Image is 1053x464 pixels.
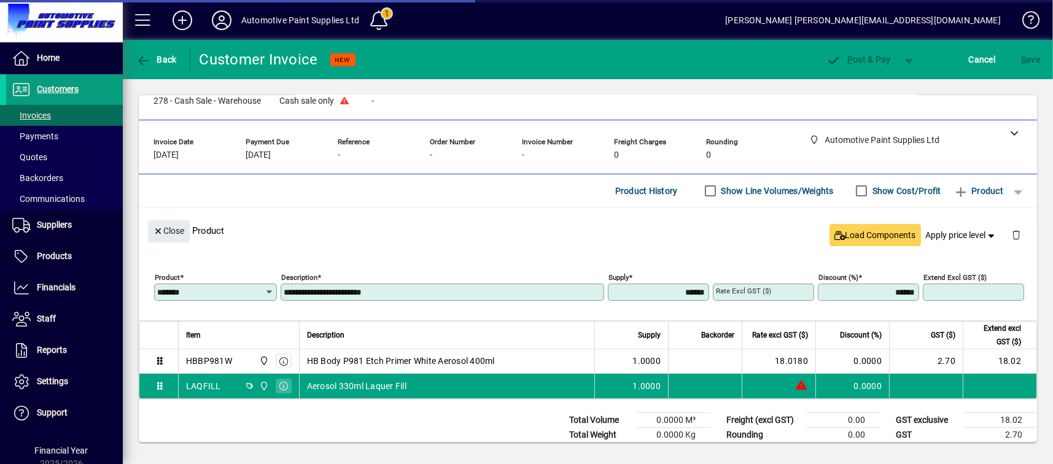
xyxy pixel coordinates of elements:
span: Home [37,53,60,63]
div: Product [139,208,1037,253]
span: Supply [638,328,661,342]
app-page-header-button: Close [145,225,193,236]
span: Aerosol 330ml Laquer Fill [307,380,406,392]
span: [DATE] [153,150,179,160]
span: Suppliers [37,220,72,230]
span: Financial Year [35,446,88,455]
span: Discount (%) [840,328,882,342]
button: Post & Pay [820,48,897,71]
span: Automotive Paint Supplies Ltd [256,379,270,393]
a: Knowledge Base [1013,2,1038,42]
span: Apply price level [926,229,997,242]
span: Rate excl GST ($) [752,328,808,342]
a: Invoices [6,105,123,126]
span: Customers [37,84,79,94]
div: Customer Invoice [200,50,318,69]
div: 18.0180 [750,355,808,367]
span: Cash sale only [279,96,334,106]
a: Home [6,43,123,74]
span: - [371,96,374,106]
a: Support [6,398,123,428]
app-page-header-button: Delete [1001,229,1031,240]
button: Delete [1001,220,1031,250]
label: Show Cost/Profit [870,185,941,197]
span: 0 [706,150,711,160]
span: ost & Pay [826,55,891,64]
span: 0 [614,150,619,160]
a: Suppliers [6,210,123,241]
span: Staff [37,314,56,323]
app-page-header-button: Back [123,48,190,71]
span: Invoices [12,110,51,120]
span: Extend excl GST ($) [971,322,1021,349]
a: Financials [6,273,123,303]
span: Backorder [701,328,734,342]
button: Save [1018,48,1043,71]
a: Products [6,241,123,272]
span: Financials [37,282,76,292]
button: Cancel [966,48,999,71]
span: HB Body P981 Etch Primer White Aerosol 400ml [307,355,495,367]
a: Communications [6,188,123,209]
a: Settings [6,366,123,397]
span: Back [136,55,177,64]
mat-label: Description [281,273,317,281]
span: Products [37,251,72,261]
span: Support [37,408,68,417]
div: [PERSON_NAME] [PERSON_NAME][EMAIL_ADDRESS][DOMAIN_NAME] [725,10,1001,30]
span: - [430,150,432,160]
mat-label: Rate excl GST ($) [716,287,771,295]
span: P [847,55,853,64]
td: 0.0000 Kg [637,427,710,442]
div: LAQFILL [186,380,221,392]
button: Product [947,180,1009,202]
button: Profile [202,9,241,31]
span: GST ($) [931,328,955,342]
td: 0.00 [806,412,880,427]
button: Add [163,9,202,31]
span: - [338,150,340,160]
span: 278 - Cash Sale - Warehouse [153,96,261,106]
td: 0.00 [806,427,880,442]
td: Freight (excl GST) [720,412,806,427]
td: 18.02 [963,349,1036,374]
span: Close [153,221,185,241]
button: Back [133,48,180,71]
button: Load Components [830,224,921,246]
td: Total Volume [563,412,637,427]
span: Description [307,328,344,342]
span: Settings [37,376,68,386]
td: GST exclusive [890,412,963,427]
button: Close [148,220,190,242]
a: Staff [6,304,123,334]
span: Load Components [834,229,916,242]
span: NEW [335,56,351,64]
td: Rounding [720,427,806,442]
span: ave [1021,50,1040,69]
button: Product History [610,180,683,202]
label: Show Line Volumes/Weights [719,185,834,197]
span: Product [954,181,1003,201]
mat-label: Discount (%) [818,273,858,281]
span: 1.0000 [633,380,661,392]
mat-label: Product [155,273,180,281]
span: Item [186,328,201,342]
span: Reports [37,345,67,355]
mat-label: Extend excl GST ($) [923,273,987,281]
td: 0.0000 [815,374,889,398]
td: 0.0000 M³ [637,412,710,427]
span: Automotive Paint Supplies Ltd [256,354,270,368]
a: Payments [6,126,123,147]
a: Quotes [6,147,123,168]
mat-label: Supply [608,273,629,281]
div: Automotive Paint Supplies Ltd [241,10,359,30]
span: S [1021,55,1026,64]
span: Communications [12,194,85,204]
span: Product History [615,181,678,201]
span: 1.0000 [633,355,661,367]
td: 18.02 [963,412,1037,427]
td: Total Weight [563,427,637,442]
span: [DATE] [246,150,271,160]
div: HBBP981W [186,355,232,367]
span: Backorders [12,173,63,183]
